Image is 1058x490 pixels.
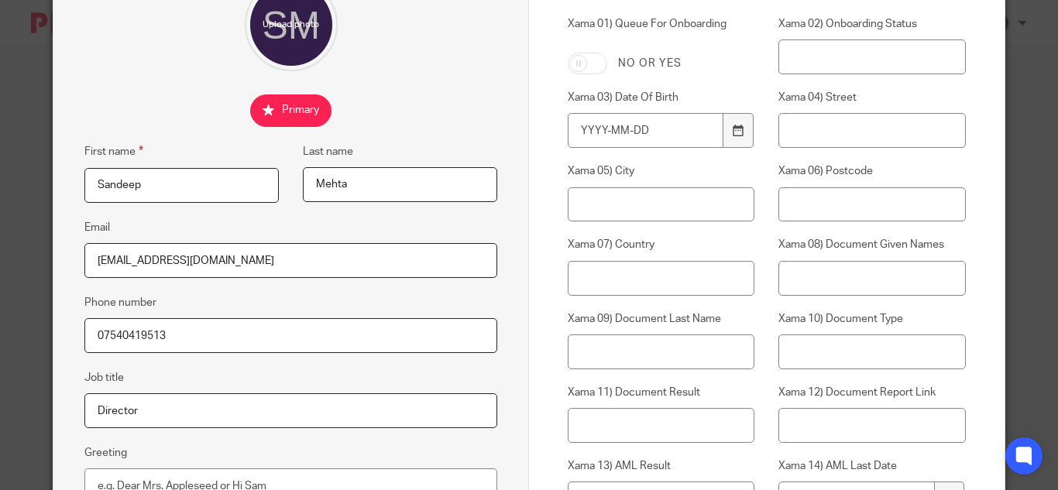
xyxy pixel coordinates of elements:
[568,90,754,105] label: Xama 03) Date Of Birth
[84,370,124,385] label: Job title
[84,295,156,310] label: Phone number
[568,385,754,400] label: Xama 11) Document Result
[568,311,754,327] label: Xama 09) Document Last Name
[778,458,965,474] label: Xama 14) AML Last Date
[568,163,754,179] label: Xama 05) City
[778,163,965,179] label: Xama 06) Postcode
[568,113,723,148] input: YYYY-MM-DD
[778,311,965,327] label: Xama 10) Document Type
[778,385,965,400] label: Xama 12) Document Report Link
[778,90,965,105] label: Xama 04) Street
[568,237,754,252] label: Xama 07) Country
[618,56,682,71] label: No or yes
[84,445,127,461] label: Greeting
[84,142,143,160] label: First name
[84,220,110,235] label: Email
[778,237,965,252] label: Xama 08) Document Given Names
[568,458,754,474] label: Xama 13) AML Result
[303,144,353,159] label: Last name
[568,16,754,41] label: Xama 01) Queue For Onboarding
[778,16,965,32] label: Xama 02) Onboarding Status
